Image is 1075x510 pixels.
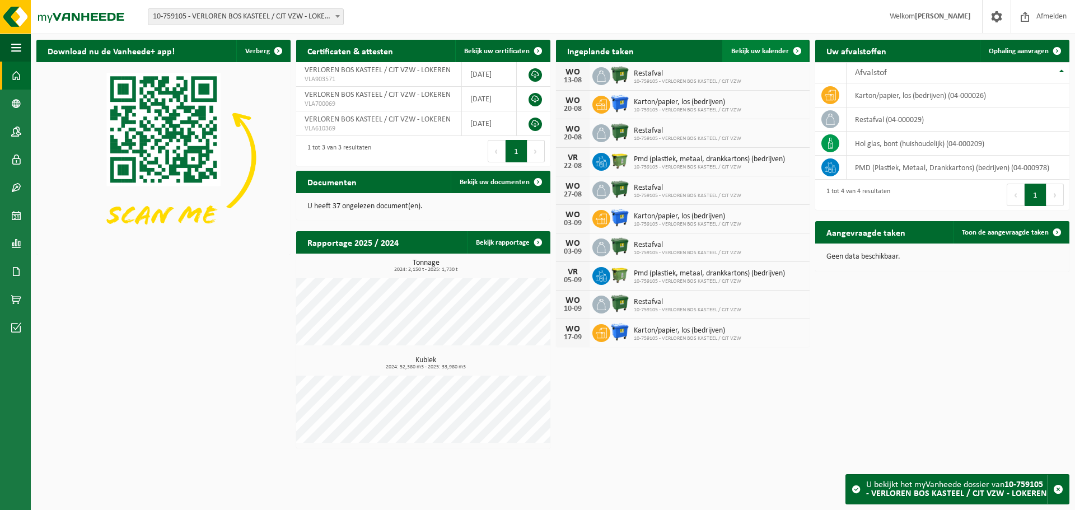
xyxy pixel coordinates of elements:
[562,182,584,191] div: WO
[462,62,516,87] td: [DATE]
[980,40,1068,62] a: Ophaling aanvragen
[634,298,741,307] span: Restafval
[1046,184,1064,206] button: Next
[562,239,584,248] div: WO
[464,48,530,55] span: Bekijk uw certificaten
[36,62,291,252] img: Download de VHEPlus App
[236,40,289,62] button: Verberg
[634,164,785,171] span: 10-759105 - VERLOREN BOS KASTEEL / CJT VZW
[634,78,741,85] span: 10-759105 - VERLOREN BOS KASTEEL / CJT VZW
[562,219,584,227] div: 03-09
[847,107,1069,132] td: restafval (04-000029)
[307,203,539,210] p: U heeft 37 ongelezen document(en).
[1007,184,1025,206] button: Previous
[634,269,785,278] span: Pmd (plastiek, metaal, drankkartons) (bedrijven)
[634,155,785,164] span: Pmd (plastiek, metaal, drankkartons) (bedrijven)
[36,40,186,62] h2: Download nu de Vanheede+ app!
[305,66,451,74] span: VERLOREN BOS KASTEEL / CJT VZW - LOKEREN
[562,277,584,284] div: 05-09
[455,40,549,62] a: Bekijk uw certificaten
[610,294,629,313] img: WB-1100-HPE-GN-01
[634,326,741,335] span: Karton/papier, los (bedrijven)
[866,475,1047,504] div: U bekijkt het myVanheede dossier van
[467,231,549,254] a: Bekijk rapportage
[610,237,629,256] img: WB-1100-HPE-GN-01
[302,267,550,273] span: 2024: 2,150 t - 2025: 1,730 t
[915,12,971,21] strong: [PERSON_NAME]
[562,305,584,313] div: 10-09
[462,111,516,136] td: [DATE]
[462,87,516,111] td: [DATE]
[556,40,645,62] h2: Ingeplande taken
[305,115,451,124] span: VERLOREN BOS KASTEEL / CJT VZW - LOKEREN
[634,335,741,342] span: 10-759105 - VERLOREN BOS KASTEEL / CJT VZW
[305,124,454,133] span: VLA610369
[634,212,741,221] span: Karton/papier, los (bedrijven)
[562,105,584,113] div: 20-08
[634,241,741,250] span: Restafval
[634,193,741,199] span: 10-759105 - VERLOREN BOS KASTEEL / CJT VZW
[610,265,629,284] img: WB-1100-HPE-GN-50
[847,156,1069,180] td: PMD (Plastiek, Metaal, Drankkartons) (bedrijven) (04-000978)
[989,48,1049,55] span: Ophaling aanvragen
[866,480,1047,498] strong: 10-759105 - VERLOREN BOS KASTEEL / CJT VZW - LOKEREN
[562,210,584,219] div: WO
[562,268,584,277] div: VR
[610,180,629,199] img: WB-1100-HPE-GN-01
[634,127,741,135] span: Restafval
[302,357,550,370] h3: Kubiek
[302,364,550,370] span: 2024: 52,380 m3 - 2025: 33,980 m3
[296,171,368,193] h2: Documenten
[527,140,545,162] button: Next
[562,334,584,341] div: 17-09
[815,221,917,243] h2: Aangevraagde taken
[731,48,789,55] span: Bekijk uw kalender
[296,231,410,253] h2: Rapportage 2025 / 2024
[562,134,584,142] div: 20-08
[953,221,1068,244] a: Toon de aangevraagde taken
[562,162,584,170] div: 22-08
[634,135,741,142] span: 10-759105 - VERLOREN BOS KASTEEL / CJT VZW
[148,9,343,25] span: 10-759105 - VERLOREN BOS KASTEEL / CJT VZW - LOKEREN
[722,40,808,62] a: Bekijk uw kalender
[1025,184,1046,206] button: 1
[847,132,1069,156] td: hol glas, bont (huishoudelijk) (04-000209)
[562,191,584,199] div: 27-08
[305,100,454,109] span: VLA700069
[460,179,530,186] span: Bekijk uw documenten
[562,125,584,134] div: WO
[302,259,550,273] h3: Tonnage
[847,83,1069,107] td: karton/papier, los (bedrijven) (04-000026)
[634,221,741,228] span: 10-759105 - VERLOREN BOS KASTEEL / CJT VZW
[488,140,506,162] button: Previous
[634,250,741,256] span: 10-759105 - VERLOREN BOS KASTEEL / CJT VZW
[148,8,344,25] span: 10-759105 - VERLOREN BOS KASTEEL / CJT VZW - LOKEREN
[302,139,371,163] div: 1 tot 3 van 3 resultaten
[634,98,741,107] span: Karton/papier, los (bedrijven)
[562,248,584,256] div: 03-09
[562,325,584,334] div: WO
[815,40,898,62] h2: Uw afvalstoffen
[826,253,1058,261] p: Geen data beschikbaar.
[610,322,629,341] img: WB-1100-HPE-BE-01
[634,107,741,114] span: 10-759105 - VERLOREN BOS KASTEEL / CJT VZW
[296,40,404,62] h2: Certificaten & attesten
[610,94,629,113] img: WB-1100-HPE-BE-01
[821,183,890,207] div: 1 tot 4 van 4 resultaten
[305,91,451,99] span: VERLOREN BOS KASTEEL / CJT VZW - LOKEREN
[610,208,629,227] img: WB-1100-HPE-BE-01
[634,69,741,78] span: Restafval
[962,229,1049,236] span: Toon de aangevraagde taken
[634,278,785,285] span: 10-759105 - VERLOREN BOS KASTEEL / CJT VZW
[506,140,527,162] button: 1
[562,77,584,85] div: 13-08
[610,151,629,170] img: WB-1100-HPE-GN-50
[562,68,584,77] div: WO
[245,48,270,55] span: Verberg
[610,123,629,142] img: WB-1100-HPE-GN-01
[610,65,629,85] img: WB-1100-HPE-GN-01
[562,296,584,305] div: WO
[634,307,741,314] span: 10-759105 - VERLOREN BOS KASTEEL / CJT VZW
[562,153,584,162] div: VR
[305,75,454,84] span: VLA903571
